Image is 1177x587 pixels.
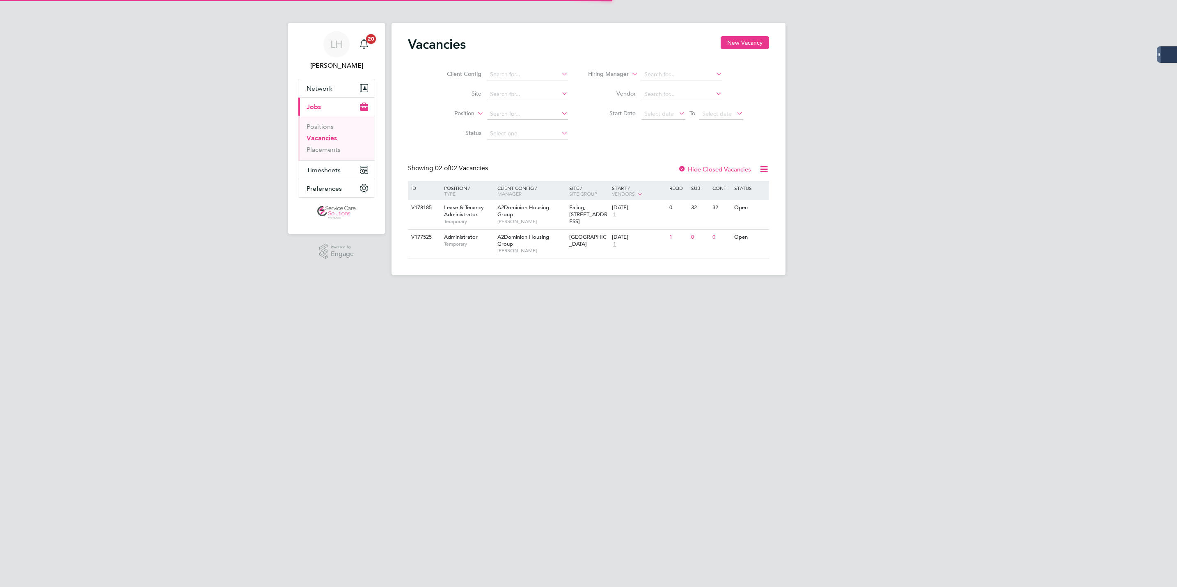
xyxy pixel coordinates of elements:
[307,166,341,174] span: Timesheets
[588,90,636,97] label: Vendor
[612,234,665,241] div: [DATE]
[702,110,732,117] span: Select date
[298,116,375,160] div: Jobs
[678,165,751,173] label: Hide Closed Vacancies
[569,204,607,225] span: Ealing, [STREET_ADDRESS]
[732,230,768,245] div: Open
[298,79,375,97] button: Network
[444,218,493,225] span: Temporary
[710,230,732,245] div: 0
[567,181,610,201] div: Site /
[298,61,375,71] span: Lewis Hodson
[298,206,375,219] a: Go to home page
[487,69,568,80] input: Search for...
[330,39,343,50] span: LH
[356,31,372,57] a: 20
[444,233,478,240] span: Administrator
[434,129,481,137] label: Status
[487,108,568,120] input: Search for...
[497,190,522,197] span: Manager
[612,190,635,197] span: Vendors
[307,123,334,130] a: Positions
[317,206,356,219] img: servicecare-logo-retina.png
[497,204,549,218] span: A2Dominion Housing Group
[487,128,568,139] input: Select one
[307,134,337,142] a: Vacancies
[319,244,354,259] a: Powered byEngage
[610,181,667,201] div: Start /
[497,247,565,254] span: [PERSON_NAME]
[444,204,484,218] span: Lease & Tenancy Administrator
[710,200,732,215] div: 32
[409,200,438,215] div: V178185
[569,233,607,247] span: [GEOGRAPHIC_DATA]
[298,179,375,197] button: Preferences
[689,181,710,195] div: Sub
[307,103,321,111] span: Jobs
[667,230,689,245] div: 1
[689,200,710,215] div: 32
[434,90,481,97] label: Site
[444,241,493,247] span: Temporary
[427,110,474,118] label: Position
[497,218,565,225] span: [PERSON_NAME]
[444,190,456,197] span: Type
[307,185,342,192] span: Preferences
[641,89,722,100] input: Search for...
[288,23,385,234] nav: Main navigation
[366,34,376,44] span: 20
[732,181,768,195] div: Status
[307,85,332,92] span: Network
[331,251,354,258] span: Engage
[408,164,490,173] div: Showing
[495,181,567,201] div: Client Config /
[409,181,438,195] div: ID
[689,230,710,245] div: 0
[307,146,341,153] a: Placements
[435,164,488,172] span: 02 Vacancies
[667,200,689,215] div: 0
[612,241,617,248] span: 1
[408,36,466,53] h2: Vacancies
[298,161,375,179] button: Timesheets
[298,31,375,71] a: LH[PERSON_NAME]
[582,70,629,78] label: Hiring Manager
[721,36,769,49] button: New Vacancy
[298,98,375,116] button: Jobs
[588,110,636,117] label: Start Date
[409,230,438,245] div: V177525
[641,69,722,80] input: Search for...
[710,181,732,195] div: Conf
[732,200,768,215] div: Open
[331,244,354,251] span: Powered by
[612,204,665,211] div: [DATE]
[497,233,549,247] span: A2Dominion Housing Group
[435,164,450,172] span: 02 of
[438,181,495,201] div: Position /
[687,108,698,119] span: To
[487,89,568,100] input: Search for...
[612,211,617,218] span: 1
[667,181,689,195] div: Reqd
[434,70,481,78] label: Client Config
[569,190,597,197] span: Site Group
[644,110,674,117] span: Select date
